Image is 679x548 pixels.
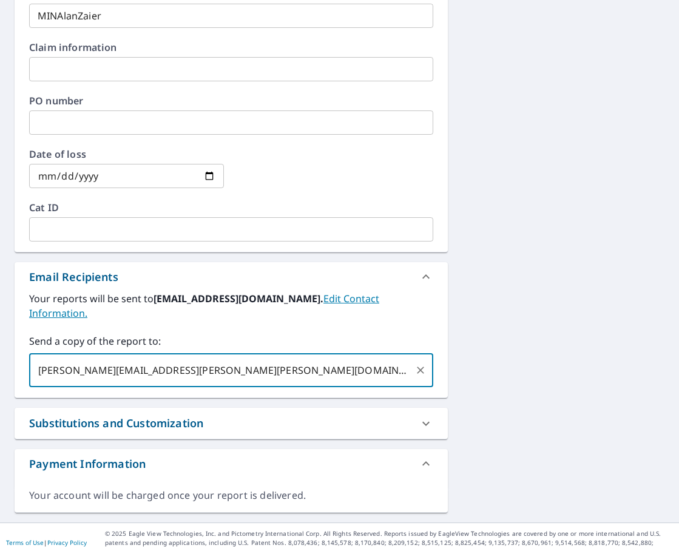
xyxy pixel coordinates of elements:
label: Send a copy of the report to: [29,334,433,348]
label: Cat ID [29,203,433,212]
div: Email Recipients [15,262,448,291]
button: Clear [412,362,429,379]
a: Privacy Policy [47,538,87,547]
div: Your account will be charged once your report is delivered. [29,489,433,502]
a: Terms of Use [6,538,44,547]
div: Substitutions and Customization [29,415,203,431]
div: Email Recipients [29,269,118,285]
b: [EMAIL_ADDRESS][DOMAIN_NAME]. [154,292,323,305]
p: | [6,539,87,546]
label: Claim information [29,42,433,52]
label: PO number [29,96,433,106]
div: Payment Information [29,456,146,472]
div: Payment Information [15,449,448,478]
div: Substitutions and Customization [15,408,448,439]
label: Date of loss [29,149,224,159]
label: Your reports will be sent to [29,291,433,320]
